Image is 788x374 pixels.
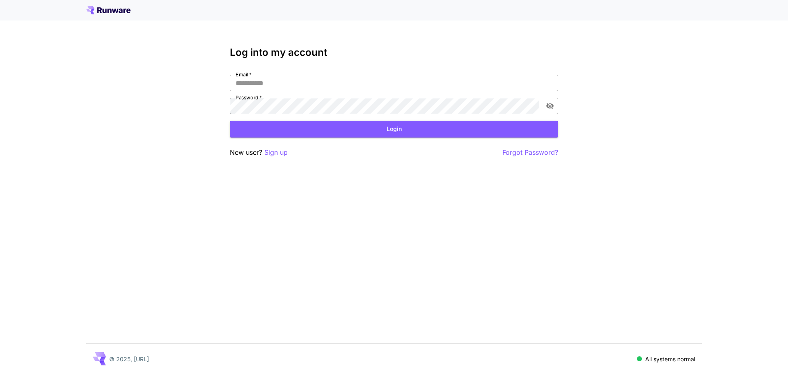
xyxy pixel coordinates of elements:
[645,355,695,363] p: All systems normal
[230,121,558,138] button: Login
[230,47,558,58] h3: Log into my account
[230,147,288,158] p: New user?
[109,355,149,363] p: © 2025, [URL]
[236,94,262,101] label: Password
[236,71,252,78] label: Email
[502,147,558,158] button: Forgot Password?
[543,99,557,113] button: toggle password visibility
[264,147,288,158] button: Sign up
